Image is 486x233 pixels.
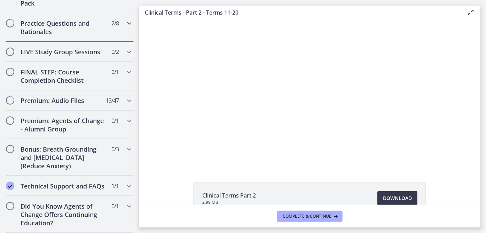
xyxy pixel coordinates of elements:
h2: Did You Know Agents of Change Offers Continuing Education? [21,202,105,227]
span: 1 / 1 [111,182,119,190]
h3: Clinical Terms - Part 2 - Terms 11-20 [145,8,455,17]
span: 2 / 8 [111,19,119,27]
h2: LIVE Study Group Sessions [21,48,105,56]
span: 13 / 47 [106,96,119,105]
h2: Technical Support and FAQs [21,182,105,190]
span: Download [383,194,412,202]
h2: FINAL STEP: Course Completion Checklist [21,68,105,85]
iframe: Video Lesson [139,20,480,167]
span: 0 / 3 [111,145,119,153]
h2: Premium: Agents of Change - Alumni Group [21,116,105,133]
h2: Practice Questions and Rationales [21,19,105,36]
button: Complete & continue [277,211,343,222]
span: Complete & continue [283,214,331,219]
a: Download [377,191,417,205]
h2: Bonus: Breath Grounding and [MEDICAL_DATA] (Reduce Anxiety) [21,145,105,170]
i: Completed [6,182,14,190]
span: 0 / 2 [111,48,119,56]
span: 0 / 1 [111,68,119,76]
span: 2.99 MB [202,200,256,205]
h2: Premium: Audio Files [21,96,105,105]
span: 0 / 1 [111,202,119,210]
span: 0 / 1 [111,116,119,125]
span: Clinical Terms Part 2 [202,191,256,200]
